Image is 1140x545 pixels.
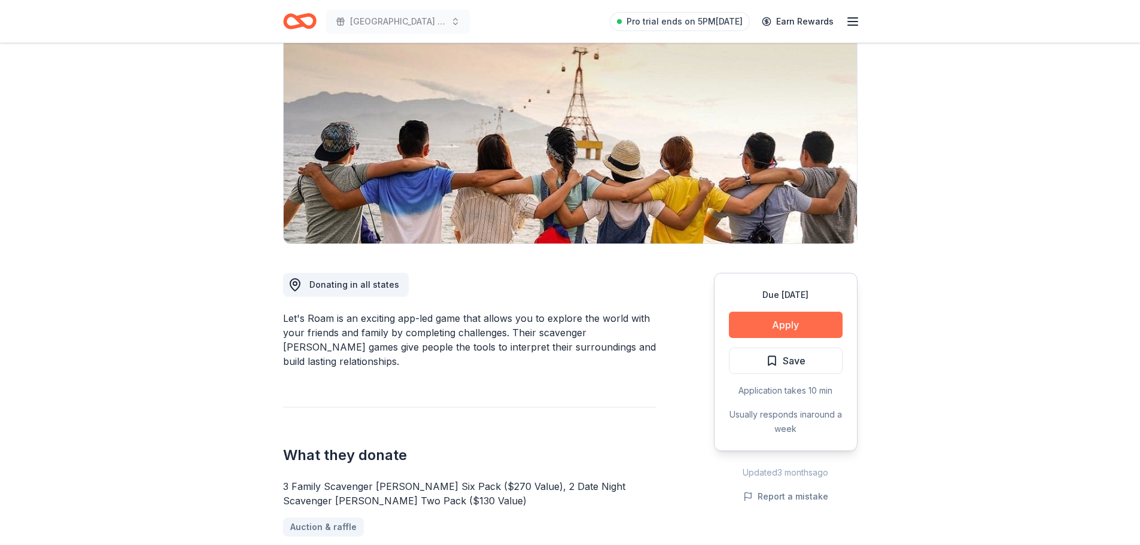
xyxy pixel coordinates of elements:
a: Earn Rewards [755,11,841,32]
span: Pro trial ends on 5PM[DATE] [627,14,743,29]
button: Save [729,348,843,374]
h2: What they donate [283,446,656,465]
button: [GEOGRAPHIC_DATA] Project Graduation [326,10,470,34]
button: Apply [729,312,843,338]
img: Image for Let's Roam [284,15,857,243]
div: Updated 3 months ago [714,465,858,480]
div: Application takes 10 min [729,383,843,398]
span: [GEOGRAPHIC_DATA] Project Graduation [350,14,446,29]
div: Let's Roam is an exciting app-led game that allows you to explore the world with your friends and... [283,311,656,369]
a: Home [283,7,317,35]
a: Pro trial ends on 5PM[DATE] [610,12,750,31]
div: Usually responds in around a week [729,407,843,436]
span: Save [783,353,805,369]
div: 3 Family Scavenger [PERSON_NAME] Six Pack ($270 Value), 2 Date Night Scavenger [PERSON_NAME] Two ... [283,479,656,508]
button: Report a mistake [743,489,828,504]
a: Auction & raffle [283,517,364,537]
span: Donating in all states [309,279,399,290]
div: Due [DATE] [729,288,843,302]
